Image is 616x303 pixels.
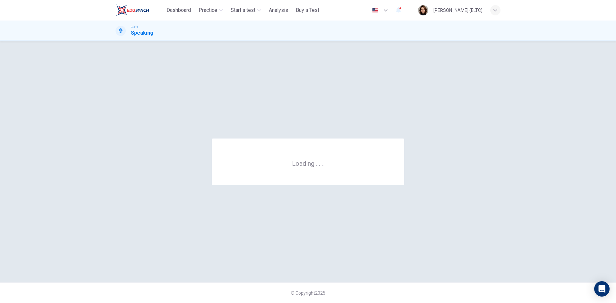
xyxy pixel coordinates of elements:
[131,25,138,29] span: CEFR
[433,6,483,14] div: [PERSON_NAME] (ELTC)
[131,29,153,37] h1: Speaking
[418,5,428,15] img: Profile picture
[266,4,291,16] button: Analysis
[291,290,325,296] span: © Copyright 2025
[199,6,217,14] span: Practice
[293,4,322,16] button: Buy a Test
[231,6,255,14] span: Start a test
[228,4,264,16] button: Start a test
[322,157,324,168] h6: .
[292,159,324,167] h6: Loading
[167,6,191,14] span: Dashboard
[196,4,226,16] button: Practice
[116,4,149,17] img: ELTC logo
[319,157,321,168] h6: .
[594,281,610,297] div: Open Intercom Messenger
[164,4,193,16] button: Dashboard
[296,6,319,14] span: Buy a Test
[116,4,164,17] a: ELTC logo
[315,157,318,168] h6: .
[269,6,288,14] span: Analysis
[371,8,379,13] img: en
